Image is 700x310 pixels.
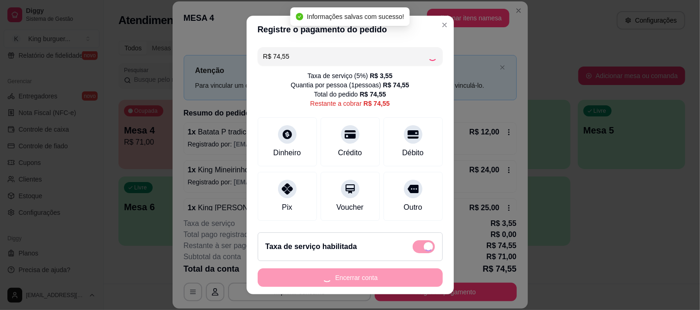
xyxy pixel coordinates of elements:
[314,90,386,99] div: Total do pedido
[402,147,423,158] div: Débito
[370,71,392,80] div: R$ 3,55
[291,80,409,90] div: Quantia por pessoa ( 1 pessoas)
[360,90,386,99] div: R$ 74,55
[310,99,390,108] div: Restante a cobrar
[437,18,452,32] button: Close
[428,52,437,61] div: Loading
[282,202,292,213] div: Pix
[266,241,357,252] h2: Taxa de serviço habilitada
[338,147,362,158] div: Crédito
[247,16,454,43] header: Registre o pagamento do pedido
[273,147,301,158] div: Dinheiro
[364,99,390,108] div: R$ 74,55
[296,13,303,20] span: check-circle
[308,71,393,80] div: Taxa de serviço ( 5 %)
[403,202,422,213] div: Outro
[263,47,428,66] input: Ex.: hambúrguer de cordeiro
[336,202,364,213] div: Voucher
[383,80,409,90] div: R$ 74,55
[307,13,404,20] span: Informações salvas com sucesso!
